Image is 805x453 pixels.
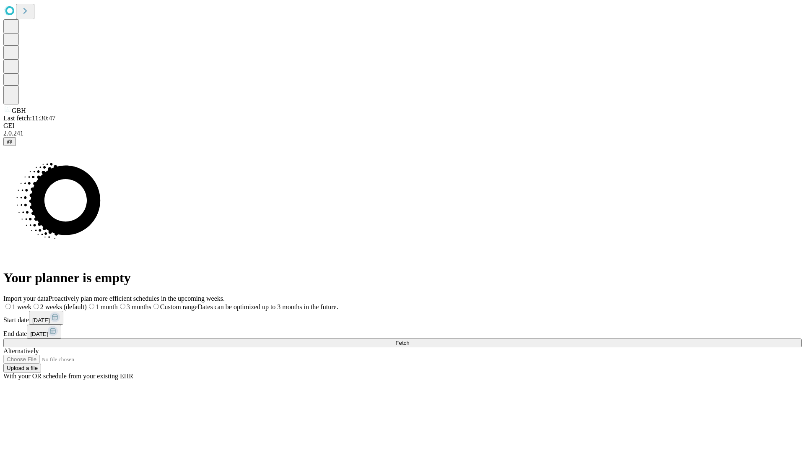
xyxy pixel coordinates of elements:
[32,317,50,323] span: [DATE]
[127,303,151,310] span: 3 months
[30,331,48,337] span: [DATE]
[12,303,31,310] span: 1 week
[27,325,61,338] button: [DATE]
[96,303,118,310] span: 1 month
[12,107,26,114] span: GBH
[3,311,802,325] div: Start date
[29,311,63,325] button: [DATE]
[3,372,133,380] span: With your OR schedule from your existing EHR
[395,340,409,346] span: Fetch
[49,295,225,302] span: Proactively plan more efficient schedules in the upcoming weeks.
[3,364,41,372] button: Upload a file
[153,304,159,309] input: Custom rangeDates can be optimized up to 3 months in the future.
[3,338,802,347] button: Fetch
[197,303,338,310] span: Dates can be optimized up to 3 months in the future.
[3,130,802,137] div: 2.0.241
[40,303,87,310] span: 2 weeks (default)
[7,138,13,145] span: @
[3,347,39,354] span: Alternatively
[3,295,49,302] span: Import your data
[3,115,55,122] span: Last fetch: 11:30:47
[120,304,125,309] input: 3 months
[160,303,197,310] span: Custom range
[34,304,39,309] input: 2 weeks (default)
[5,304,11,309] input: 1 week
[89,304,94,309] input: 1 month
[3,270,802,286] h1: Your planner is empty
[3,122,802,130] div: GEI
[3,325,802,338] div: End date
[3,137,16,146] button: @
